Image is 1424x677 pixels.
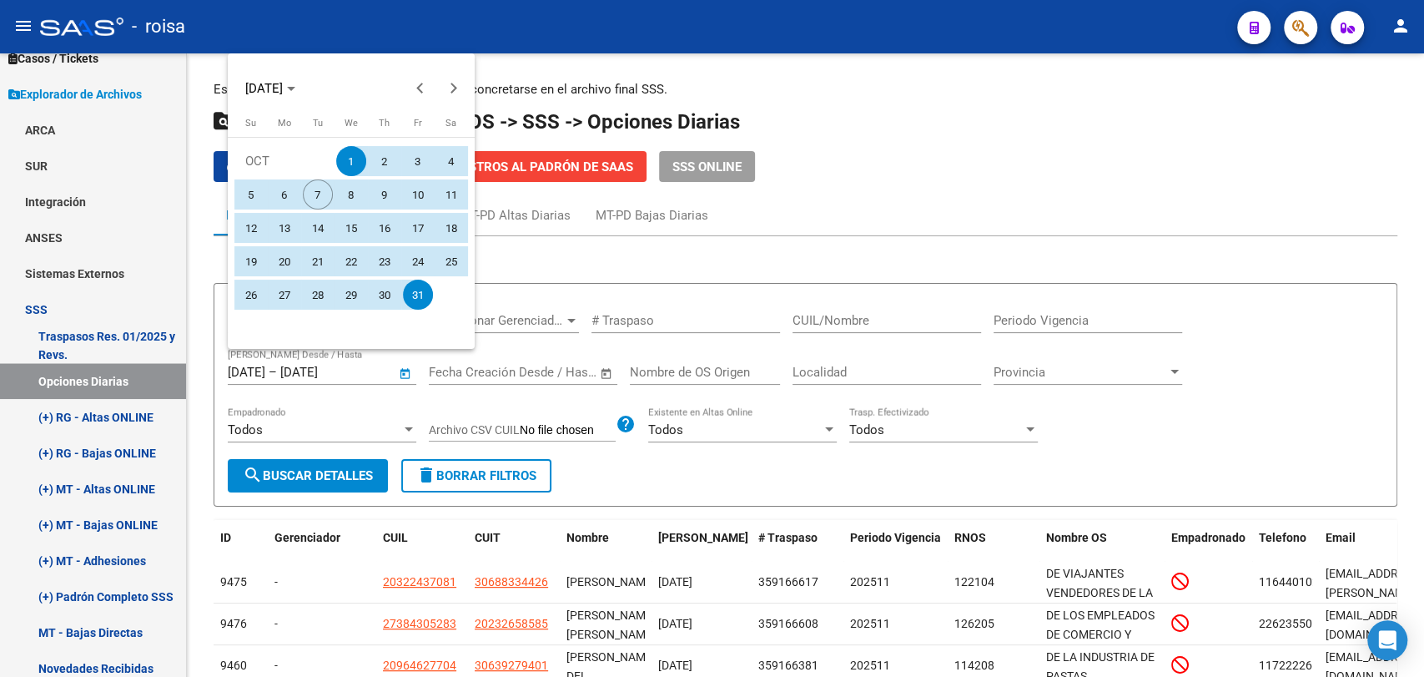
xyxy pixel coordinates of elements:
span: Sa [445,118,456,129]
span: 4 [436,146,466,176]
span: [DATE] [245,81,283,96]
button: October 7, 2025 [301,178,335,211]
button: October 15, 2025 [335,211,368,245]
span: 29 [336,280,366,310]
button: October 27, 2025 [268,278,301,311]
button: October 14, 2025 [301,211,335,245]
button: October 1, 2025 [335,144,368,178]
button: October 2, 2025 [368,144,401,178]
button: October 13, 2025 [268,211,301,245]
button: October 24, 2025 [401,245,435,278]
span: 12 [236,213,266,243]
span: 15 [336,213,366,243]
button: October 21, 2025 [301,245,335,278]
span: 7 [303,179,333,210]
button: October 9, 2025 [368,178,401,211]
span: 21 [303,246,333,276]
span: 22 [336,246,366,276]
button: October 17, 2025 [401,211,435,245]
span: 19 [236,246,266,276]
span: Th [379,118,390,129]
span: 26 [236,280,266,310]
span: 20 [269,246,299,276]
button: October 18, 2025 [435,211,468,245]
button: October 16, 2025 [368,211,401,245]
span: 14 [303,213,333,243]
button: October 25, 2025 [435,245,468,278]
button: October 28, 2025 [301,278,335,311]
span: 6 [269,179,299,210]
button: October 3, 2025 [401,144,435,178]
span: 30 [370,280,400,310]
span: 27 [269,280,299,310]
span: 1 [336,146,366,176]
span: 28 [303,280,333,310]
span: 8 [336,179,366,210]
span: 16 [370,213,400,243]
span: 25 [436,246,466,276]
button: October 22, 2025 [335,245,368,278]
span: We [345,118,358,129]
button: Previous month [404,72,437,105]
span: 10 [403,179,433,210]
button: October 12, 2025 [234,211,268,245]
button: October 10, 2025 [401,178,435,211]
button: October 6, 2025 [268,178,301,211]
span: Mo [278,118,291,129]
button: October 30, 2025 [368,278,401,311]
span: 2 [370,146,400,176]
button: October 19, 2025 [234,245,268,278]
span: 17 [403,213,433,243]
button: October 4, 2025 [435,144,468,178]
td: OCT [234,144,335,178]
span: 11 [436,179,466,210]
span: Tu [313,118,323,129]
button: October 5, 2025 [234,178,268,211]
div: Open Intercom Messenger [1367,620,1407,660]
span: 9 [370,179,400,210]
span: 3 [403,146,433,176]
button: October 20, 2025 [268,245,301,278]
button: October 29, 2025 [335,278,368,311]
span: 5 [236,179,266,210]
button: Choose month and year [239,73,302,104]
button: Next month [437,72,470,105]
button: October 8, 2025 [335,178,368,211]
span: Su [245,118,256,129]
span: 23 [370,246,400,276]
button: October 23, 2025 [368,245,401,278]
button: October 11, 2025 [435,178,468,211]
button: October 31, 2025 [401,278,435,311]
span: 18 [436,213,466,243]
span: 31 [403,280,433,310]
span: Fr [414,118,422,129]
span: 24 [403,246,433,276]
span: 13 [269,213,299,243]
button: October 26, 2025 [234,278,268,311]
